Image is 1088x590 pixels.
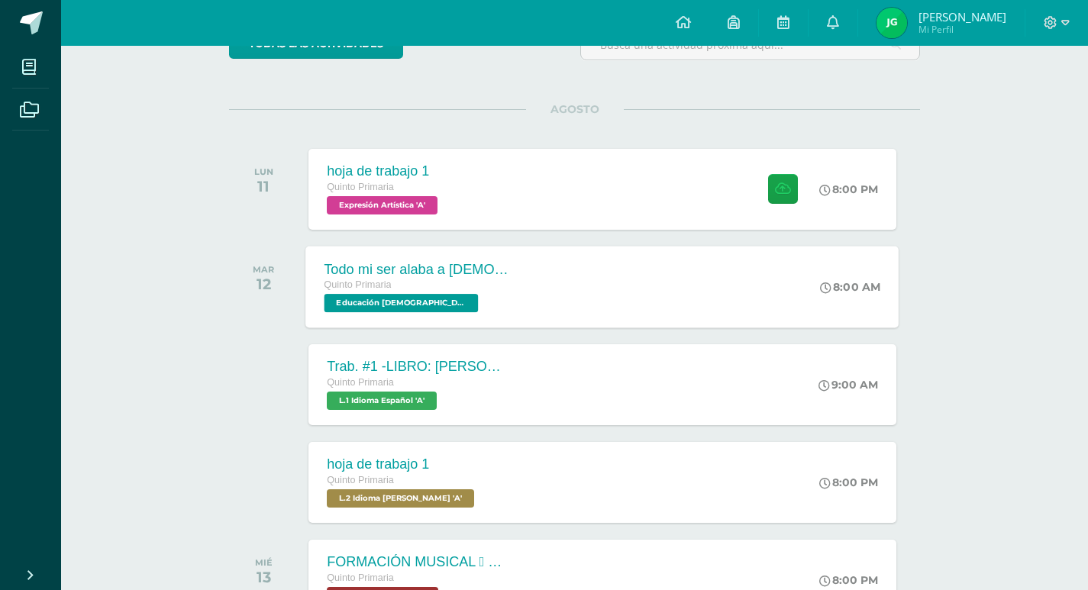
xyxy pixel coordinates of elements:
span: Quinto Primaria [327,182,394,192]
span: Expresión Artística 'A' [327,196,437,214]
div: LUN [254,166,273,177]
span: Quinto Primaria [327,572,394,583]
div: MIÉ [255,557,273,568]
div: 9:00 AM [818,378,878,392]
img: 5accf7b4871b39686dd449366a2d393b.png [877,8,907,38]
span: L.2 Idioma Maya Kaqchikel 'A' [327,489,474,508]
div: 11 [254,177,273,195]
span: L.1 Idioma Español 'A' [327,392,437,410]
span: Quinto Primaria [324,279,392,290]
span: AGOSTO [526,102,624,116]
span: Quinto Primaria [327,377,394,388]
span: Mi Perfil [919,23,1006,36]
div: Todo mi ser alaba a [DEMOGRAPHIC_DATA] [324,261,509,277]
div: hoja de trabajo 1 [327,456,478,472]
div: MAR [253,264,274,275]
div: 8:00 PM [819,476,878,489]
span: Quinto Primaria [327,475,394,485]
div: 8:00 PM [819,182,878,196]
div: 12 [253,275,274,293]
div: 8:00 AM [821,280,881,294]
div: FORMACIÓN MUSICAL  EJERCICIO RITMICO [327,554,510,570]
div: Trab. #1 -LIBRO: [PERSON_NAME] EL DIBUJANTE [327,359,510,375]
span: [PERSON_NAME] [919,9,1006,24]
div: 13 [255,568,273,586]
div: hoja de trabajo 1 [327,163,441,179]
div: 8:00 PM [819,573,878,587]
span: Educación Cristiana 'A' [324,294,479,312]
